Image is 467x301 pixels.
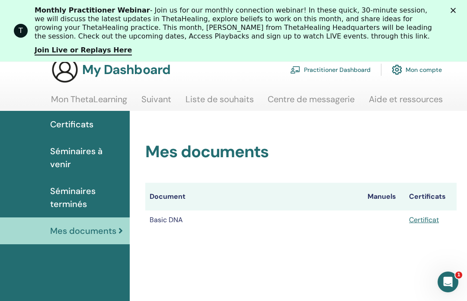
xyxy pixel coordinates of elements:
[145,183,363,210] th: Document
[35,6,439,41] div: - Join us for our monthly connection webinar! In these quick, 30-minute session, we will discuss ...
[392,60,442,79] a: Mon compte
[14,24,28,38] div: Profile image for ThetaHealing
[50,118,93,131] span: Certificats
[392,62,402,77] img: cog.svg
[50,184,123,210] span: Séminaires terminés
[290,60,371,79] a: Practitioner Dashboard
[455,272,462,278] span: 1
[50,224,116,237] span: Mes documents
[409,215,439,224] a: Certificat
[51,94,127,111] a: Mon ThetaLearning
[363,183,405,210] th: Manuels
[51,56,79,84] img: generic-user-icon.jpg
[186,94,254,111] a: Liste de souhaits
[438,272,458,292] iframe: Intercom live chat
[268,94,355,111] a: Centre de messagerie
[145,142,457,162] h2: Mes documents
[35,6,150,14] b: Monthly Practitioner Webinar
[141,94,171,111] a: Suivant
[145,210,363,230] td: Basic DNA
[82,62,170,78] h3: My Dashboard
[369,94,443,111] a: Aide et ressources
[50,145,123,171] span: Séminaires à venir
[290,66,301,74] img: chalkboard-teacher.svg
[451,8,459,13] div: Close
[35,46,132,55] a: Join Live or Replays Here
[405,183,457,210] th: Certificats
